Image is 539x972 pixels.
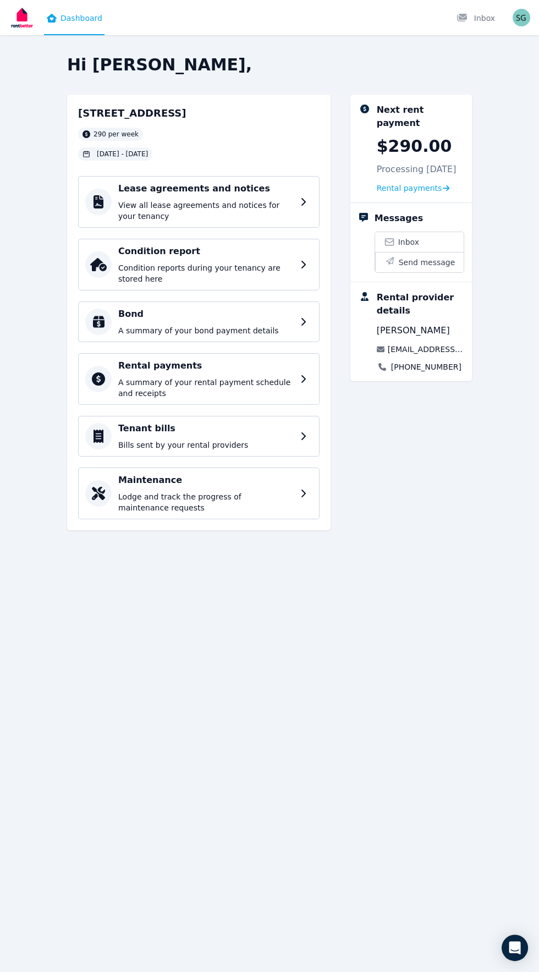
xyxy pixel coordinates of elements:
a: [PHONE_NUMBER] [391,361,461,372]
h4: Lease agreements and notices [118,182,294,195]
a: Inbox [375,232,464,252]
span: [PERSON_NAME] [377,324,450,337]
h4: Tenant bills [118,422,294,435]
p: View all lease agreements and notices for your tenancy [118,200,294,222]
a: Rental payments [377,183,450,194]
span: [DATE] - [DATE] [97,150,148,158]
div: Messages [375,212,423,225]
img: Samantha Gard [513,9,530,26]
h4: Bond [118,307,294,321]
span: Inbox [398,237,419,248]
h2: Hi [PERSON_NAME], [67,55,472,75]
span: 290 per week [94,130,139,139]
span: Rental payments [377,183,442,194]
h4: Rental payments [118,359,294,372]
div: Inbox [457,13,495,24]
h4: Maintenance [118,474,294,487]
p: A summary of your bond payment details [118,325,294,336]
p: A summary of your rental payment schedule and receipts [118,377,294,399]
a: [EMAIL_ADDRESS][DOMAIN_NAME] [388,344,463,355]
p: Condition reports during your tenancy are stored here [118,262,294,284]
img: RentBetter [9,4,35,31]
p: Lodge and track the progress of maintenance requests [118,491,294,513]
p: $290.00 [377,136,452,156]
button: Send message [375,252,464,272]
p: Processing [DATE] [377,163,457,176]
span: Send message [399,257,455,268]
h2: [STREET_ADDRESS] [78,106,186,121]
h4: Condition report [118,245,294,258]
p: Bills sent by your rental providers [118,440,294,451]
div: Next rent payment [377,103,463,130]
div: Open Intercom Messenger [502,935,528,961]
div: Rental provider details [377,291,463,317]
